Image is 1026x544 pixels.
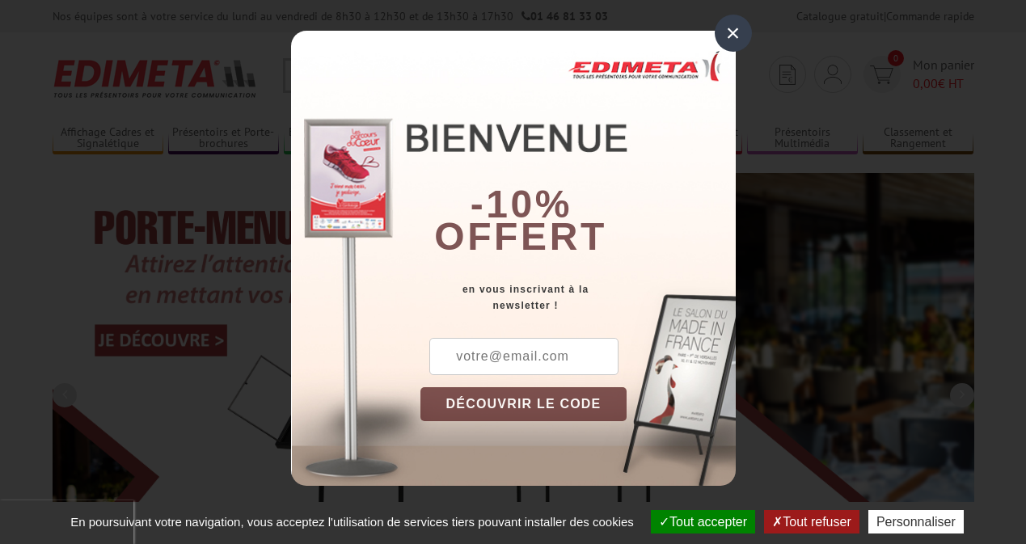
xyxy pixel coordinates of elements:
[764,510,859,533] button: Tout refuser
[429,338,619,375] input: votre@email.com
[434,215,607,258] font: offert
[420,281,736,314] div: en vous inscrivant à la newsletter !
[651,510,755,533] button: Tout accepter
[471,183,572,226] b: -10%
[420,387,627,421] button: DÉCOUVRIR LE CODE
[62,515,642,529] span: En poursuivant votre navigation, vous acceptez l'utilisation de services tiers pouvant installer ...
[868,510,964,533] button: Personnaliser (fenêtre modale)
[715,15,752,52] div: ×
